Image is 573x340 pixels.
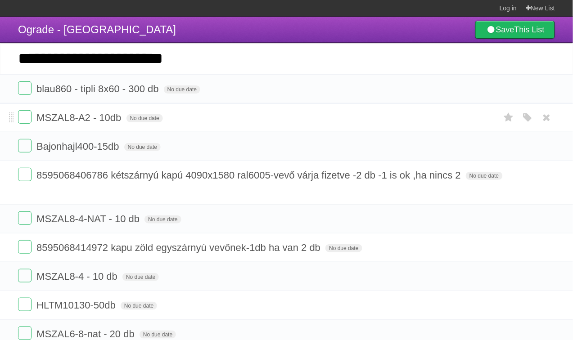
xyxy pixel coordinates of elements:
[140,331,176,339] span: No due date
[36,170,463,181] span: 8595068406786 kétszárnyú kapú 4090x1580 ral6005-vevő várja fizetve -2 db -1 is ok ,ha nincs 2
[36,300,118,311] span: HLTM10130-50db
[18,240,32,254] label: Done
[36,242,323,253] span: 8595068414972 kapu zöld egyszárnyú vevőnek-1db ha van 2 db
[121,302,157,310] span: No due date
[36,83,161,94] span: blau860 - tipli 8x60 - 300 db
[18,23,176,36] span: Ograde - [GEOGRAPHIC_DATA]
[36,141,122,152] span: Bajonhajl400-15db
[475,21,555,39] a: SaveThis List
[18,110,32,124] label: Done
[36,213,142,224] span: MSZAL8-4-NAT - 10 db
[514,25,545,34] b: This List
[18,211,32,225] label: Done
[36,328,137,340] span: MSZAL6-8-nat - 20 db
[164,85,200,94] span: No due date
[18,298,32,311] label: Done
[122,273,159,281] span: No due date
[325,244,362,252] span: No due date
[36,112,123,123] span: MSZAL8-A2 - 10db
[124,143,161,151] span: No due date
[18,139,32,152] label: Done
[36,271,120,282] span: MSZAL8-4 - 10 db
[18,269,32,282] label: Done
[126,114,163,122] span: No due date
[466,172,502,180] span: No due date
[18,327,32,340] label: Done
[500,110,517,125] label: Star task
[18,81,32,95] label: Done
[144,215,181,224] span: No due date
[18,168,32,181] label: Done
